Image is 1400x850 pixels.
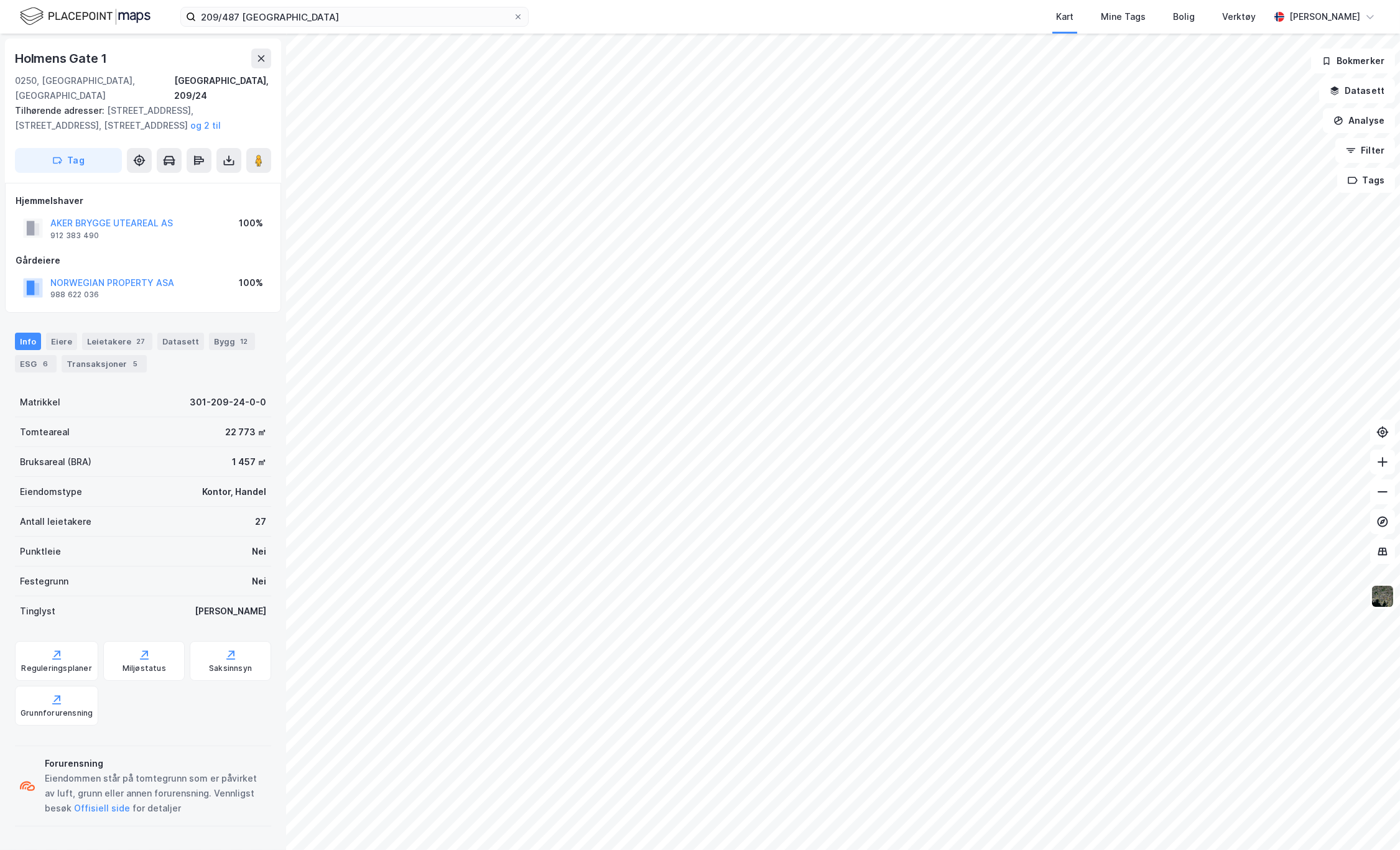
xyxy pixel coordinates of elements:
[39,358,52,370] div: 6
[209,663,252,673] div: Saksinnsyn
[15,148,122,173] button: Tag
[15,105,107,116] span: Tilhørende adresser:
[15,103,261,133] div: [STREET_ADDRESS], [STREET_ADDRESS], [STREET_ADDRESS]
[20,6,151,27] img: logo.f888ab2527a4732fd821a326f86c7f29.svg
[196,7,513,26] input: Søk på adresse, matrikkel, gårdeiere, leietakere eller personer
[1337,168,1395,193] button: Tags
[1222,9,1256,24] div: Verktøy
[21,708,93,718] div: Grunnforurensning
[1311,49,1395,73] button: Bokmerker
[62,355,147,372] div: Transaksjoner
[1101,9,1146,24] div: Mine Tags
[1335,138,1395,163] button: Filter
[20,574,68,589] div: Festegrunn
[209,333,255,350] div: Bygg
[252,544,266,559] div: Nei
[20,455,91,469] div: Bruksareal (BRA)
[1173,9,1195,24] div: Bolig
[15,333,41,350] div: Info
[134,335,147,348] div: 27
[50,231,99,241] div: 912 383 490
[82,333,152,350] div: Leietakere
[15,49,109,68] div: Holmens Gate 1
[22,663,92,673] div: Reguleringsplaner
[190,395,266,410] div: 301-209-24-0-0
[20,395,60,410] div: Matrikkel
[238,335,250,348] div: 12
[15,355,57,372] div: ESG
[45,771,266,816] div: Eiendommen står på tomtegrunn som er påvirket av luft, grunn eller annen forurensning. Vennligst ...
[1319,78,1395,103] button: Datasett
[239,216,263,231] div: 100%
[16,193,271,208] div: Hjemmelshaver
[20,544,61,559] div: Punktleie
[46,333,77,350] div: Eiere
[16,253,271,268] div: Gårdeiere
[255,514,266,529] div: 27
[20,514,91,529] div: Antall leietakere
[252,574,266,589] div: Nei
[1371,584,1394,608] img: 9k=
[45,756,266,771] div: Forurensning
[1056,9,1073,24] div: Kart
[15,73,174,103] div: 0250, [GEOGRAPHIC_DATA], [GEOGRAPHIC_DATA]
[195,604,266,619] div: [PERSON_NAME]
[20,425,70,440] div: Tomteareal
[157,333,204,350] div: Datasett
[232,455,266,469] div: 1 457 ㎡
[20,604,55,619] div: Tinglyst
[129,358,142,370] div: 5
[1323,108,1395,133] button: Analyse
[1338,790,1400,850] div: Kontrollprogram for chat
[123,663,166,673] div: Miljøstatus
[20,484,82,499] div: Eiendomstype
[1289,9,1360,24] div: [PERSON_NAME]
[50,290,99,300] div: 988 622 036
[202,484,266,499] div: Kontor, Handel
[1338,790,1400,850] iframe: Chat Widget
[239,275,263,290] div: 100%
[225,425,266,440] div: 22 773 ㎡
[174,73,271,103] div: [GEOGRAPHIC_DATA], 209/24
